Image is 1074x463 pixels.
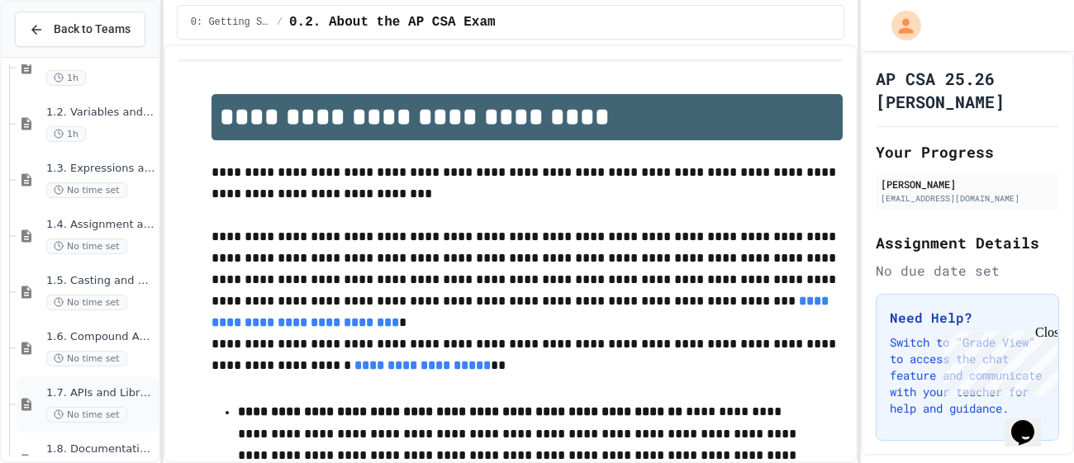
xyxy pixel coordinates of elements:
button: Back to Teams [15,12,145,47]
span: 1.6. Compound Assignment Operators [46,330,155,344]
iframe: chat widget [1005,397,1057,446]
p: Switch to "Grade View" to access the chat feature and communicate with your teacher for help and ... [890,334,1045,417]
span: 1.8. Documentation with Comments and Preconditions [46,442,155,456]
h3: Need Help? [890,308,1045,328]
div: No due date set [876,261,1059,281]
div: My Account [874,7,925,45]
h2: Assignment Details [876,231,1059,254]
span: 1h [46,70,86,86]
div: Chat with us now!Close [7,7,114,105]
span: 1.7. APIs and Libraries [46,386,155,400]
span: No time set [46,295,127,310]
span: No time set [46,182,127,198]
iframe: chat widget [937,325,1057,395]
span: 0.2. About the AP CSA Exam [289,12,496,32]
span: No time set [46,407,127,423]
span: 1.5. Casting and Ranges of Values [46,274,155,288]
span: 0: Getting Started [191,16,270,29]
span: No time set [46,239,127,254]
h2: Your Progress [876,140,1059,163]
span: 1.4. Assignment and Input [46,218,155,232]
span: Back to Teams [54,21,131,38]
span: 1h [46,126,86,142]
span: 1.3. Expressions and Output [New] [46,162,155,176]
div: [PERSON_NAME] [881,177,1054,191]
span: 1.2. Variables and Data Types [46,106,155,120]
h1: AP CSA 25.26 [PERSON_NAME] [876,67,1059,113]
span: No time set [46,351,127,366]
span: / [277,16,283,29]
div: [EMAIL_ADDRESS][DOMAIN_NAME] [881,192,1054,205]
